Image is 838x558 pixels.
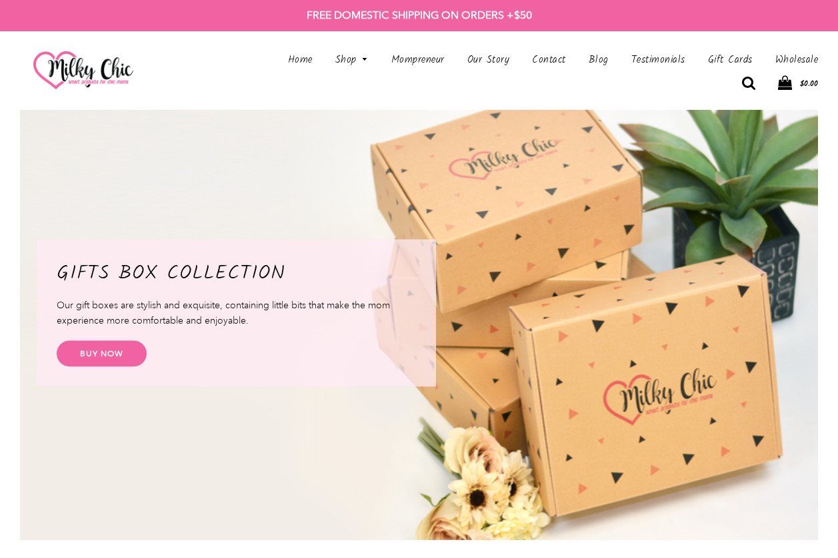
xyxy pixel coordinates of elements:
a: Mompreneur [381,45,455,75]
h2: GIFTS BOX COLLECTION [57,260,416,288]
a: Blog [579,45,619,75]
a: Wholesale [765,45,819,75]
strong: FREE DOMESTIC SHIPPING ON ORDERS +$50 [307,9,532,21]
a: $0.00 [778,75,818,93]
a: Testimonials [621,45,695,75]
a: BUY NOW [57,341,147,367]
p: Our gift boxes are stylish and exquisite, containing little bits that make the mom experience mor... [57,298,416,328]
a: Home [278,45,323,75]
a: Shop [325,45,379,75]
img: milkychic [33,51,133,89]
a: Gift Cards [698,45,763,75]
a: Contact [522,45,576,75]
span: $0.00 [800,77,818,90]
a: Our Story [457,45,520,75]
